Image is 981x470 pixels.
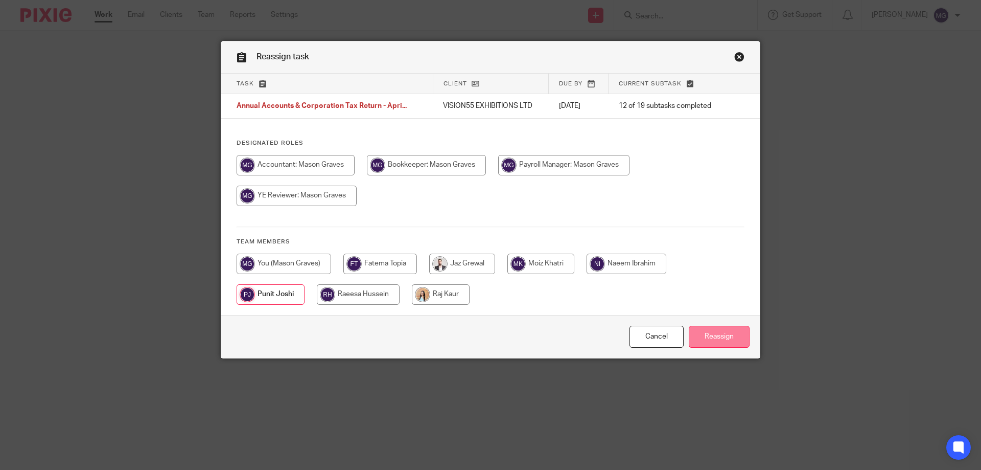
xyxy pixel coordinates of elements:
p: [DATE] [559,101,598,111]
a: Close this dialog window [629,326,684,348]
a: Close this dialog window [734,52,744,65]
span: Due by [559,81,582,86]
span: Current subtask [619,81,682,86]
p: VISION55 EXHIBITIONS LTD [443,101,539,111]
td: 12 of 19 subtasks completed [609,94,728,119]
input: Reassign [689,326,750,348]
span: Annual Accounts & Corporation Tax Return - Apri... [237,103,407,110]
span: Reassign task [256,53,309,61]
span: Task [237,81,254,86]
span: Client [443,81,467,86]
h4: Team members [237,238,744,246]
h4: Designated Roles [237,139,744,147]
